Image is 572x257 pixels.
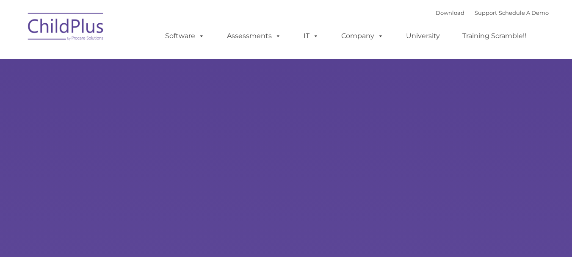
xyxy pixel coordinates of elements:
a: Assessments [218,28,290,44]
a: University [398,28,448,44]
a: Training Scramble!! [454,28,535,44]
a: IT [295,28,327,44]
a: Software [157,28,213,44]
a: Download [436,9,464,16]
a: Support [475,9,497,16]
a: Schedule A Demo [499,9,549,16]
a: Company [333,28,392,44]
font: | [436,9,549,16]
img: ChildPlus by Procare Solutions [24,7,108,49]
